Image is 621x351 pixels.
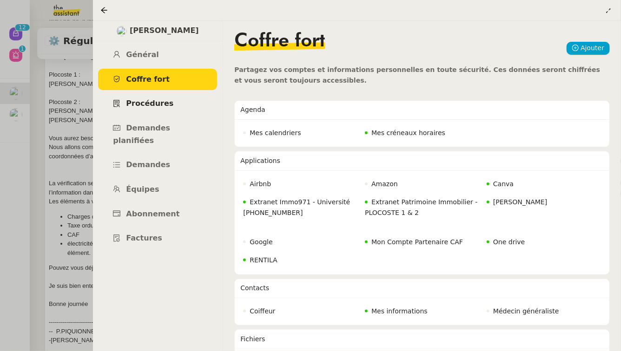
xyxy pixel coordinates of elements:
[250,238,272,246] span: Google
[98,44,217,66] a: Général
[113,123,170,145] span: Demandes planifiées
[493,307,559,315] span: Médecin généraliste
[98,69,217,91] a: Coffre fort
[250,256,277,264] span: RENTILA
[126,160,170,169] span: Demandes
[126,209,179,218] span: Abonnement
[371,307,428,315] span: Mes informations
[567,42,610,55] button: Ajouter
[98,93,217,115] a: Procédures
[126,50,159,59] span: Général
[581,43,604,53] span: Ajouter
[126,99,173,108] span: Procédures
[234,66,600,84] span: Partagez vos comptes et informations personnelles en toute sécurité. Ces données seront chiffrées...
[117,26,127,36] img: users%2FcRgg4TJXLQWrBH1iwK9wYfCha1e2%2Favatar%2Fc9d2fa25-7b78-4dd4-b0f3-ccfa08be62e5
[365,198,477,216] span: Extranet Patrimoine Immobilier - PLOCOSTE 1 & 2
[240,106,265,113] span: Agenda
[240,284,269,292] span: Contacts
[126,75,170,84] span: Coffre fort
[234,32,325,51] span: Coffre fort
[371,238,463,246] span: Mon Compte Partenaire CAF
[243,198,350,216] span: Extranet Immo971 - Université [PHONE_NUMBER]
[240,335,265,343] span: Fichiers
[98,203,217,225] a: Abonnement
[250,307,275,315] span: Coiffeur
[98,117,217,151] a: Demandes planifiées
[371,129,445,136] span: Mes créneaux horaires
[126,185,159,194] span: Équipes
[250,129,301,136] span: Mes calendriers
[493,238,525,246] span: One drive
[130,25,199,37] span: [PERSON_NAME]
[240,157,280,164] span: Applications
[98,154,217,176] a: Demandes
[98,179,217,201] a: Équipes
[371,180,398,188] span: Amazon
[493,198,547,206] span: [PERSON_NAME]
[126,234,162,242] span: Factures
[493,180,514,188] span: Canva
[250,180,271,188] span: Airbnb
